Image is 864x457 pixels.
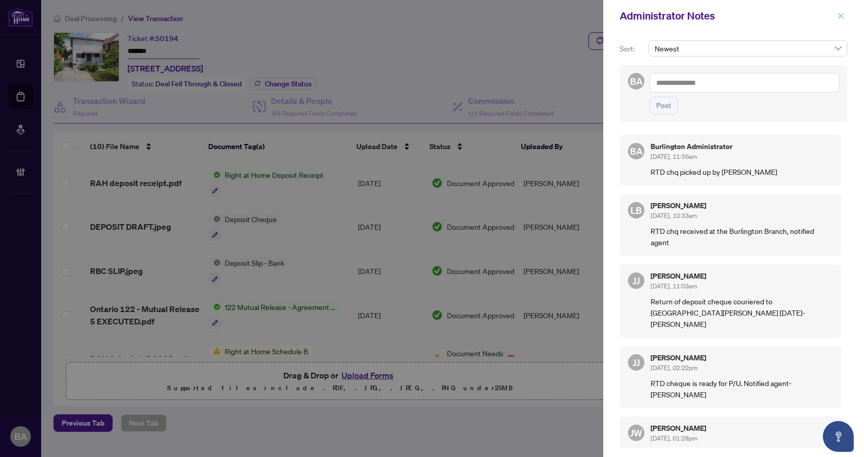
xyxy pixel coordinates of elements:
[651,425,833,432] h5: [PERSON_NAME]
[620,43,644,54] p: Sort:
[651,434,697,442] span: [DATE], 01:28pm
[631,203,642,217] span: LB
[823,421,854,452] button: Open asap
[651,202,833,209] h5: [PERSON_NAME]
[837,12,844,20] span: close
[651,143,833,150] h5: Burlington Administrator
[630,426,642,440] span: JW
[630,144,643,158] span: BA
[651,272,833,280] h5: [PERSON_NAME]
[633,355,640,370] span: JJ
[633,273,640,288] span: JJ
[651,166,833,177] p: RTD chq picked up by [PERSON_NAME]
[651,296,833,330] p: Return of deposit cheque couriered to [GEOGRAPHIC_DATA][PERSON_NAME] [DATE]- [PERSON_NAME]
[630,74,643,88] span: BA
[651,212,697,220] span: [DATE], 10:33am
[651,153,697,160] span: [DATE], 11:56am
[651,225,833,248] p: RTD chq received at the Burlington Branch, notified agent
[651,354,833,361] h5: [PERSON_NAME]
[651,364,697,372] span: [DATE], 02:22pm
[650,97,678,114] button: Post
[651,282,697,290] span: [DATE], 11:03am
[651,377,833,400] p: RTD cheque is ready for P/U. Notified agent- [PERSON_NAME]
[620,8,834,24] div: Administrator Notes
[655,41,841,56] span: Newest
